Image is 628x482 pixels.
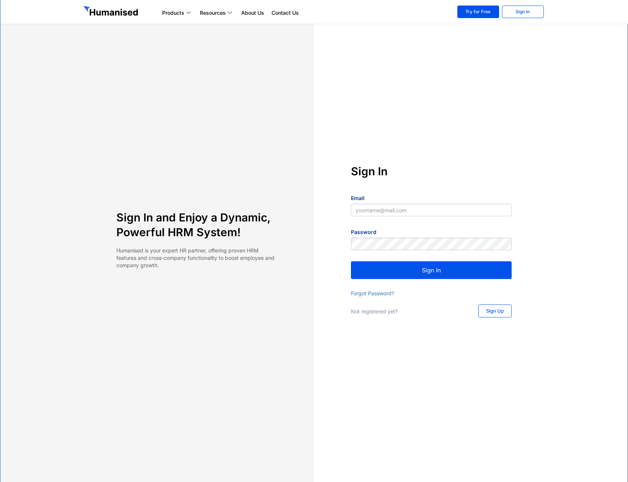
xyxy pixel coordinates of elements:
[268,8,303,17] a: Contact Us
[351,164,512,179] h4: Sign In
[116,247,277,269] p: Humanised is your expert HR partner, offering proven HRM features and cross-company functionality...
[351,194,365,202] label: Email
[196,8,238,17] a: Resources
[351,308,464,315] p: Not registered yet?
[158,8,196,17] a: Products
[238,8,268,17] a: About Us
[486,309,504,313] span: Sign Up
[478,304,512,317] a: Sign Up
[457,6,499,18] a: Try for Free
[502,6,544,18] a: Sign In
[116,210,277,240] h4: Sign In and Enjoy a Dynamic, Powerful HRM System!
[83,6,140,18] img: GetHumanised Logo
[351,204,512,216] input: yourname@mail.com
[351,261,512,279] button: Sign In
[351,290,394,296] a: Forgot Password?
[351,228,376,236] label: Password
